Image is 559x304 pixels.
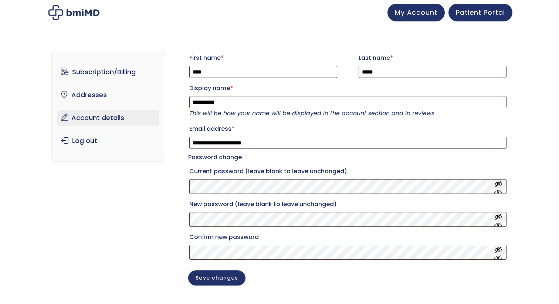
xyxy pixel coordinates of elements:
[57,110,160,126] a: Account details
[189,82,507,94] label: Display name
[48,5,99,20] img: My account
[189,231,507,243] label: Confirm new password
[189,198,507,210] label: New password (leave blank to leave unchanged)
[57,133,160,148] a: Log out
[188,152,242,163] legend: Password change
[57,87,160,103] a: Addresses
[189,165,507,177] label: Current password (leave blank to leave unchanged)
[456,8,505,17] span: Patient Portal
[494,213,502,226] button: Show password
[494,180,502,194] button: Show password
[189,123,507,135] label: Email address
[51,51,166,162] nav: Account pages
[189,52,337,64] label: First name
[359,52,507,64] label: Last name
[188,270,245,286] button: Save changes
[189,109,434,117] em: This will be how your name will be displayed in the account section and in reviews
[387,4,445,21] a: My Account
[395,8,437,17] span: My Account
[57,64,160,80] a: Subscription/Billing
[494,246,502,259] button: Show password
[448,4,512,21] a: Patient Portal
